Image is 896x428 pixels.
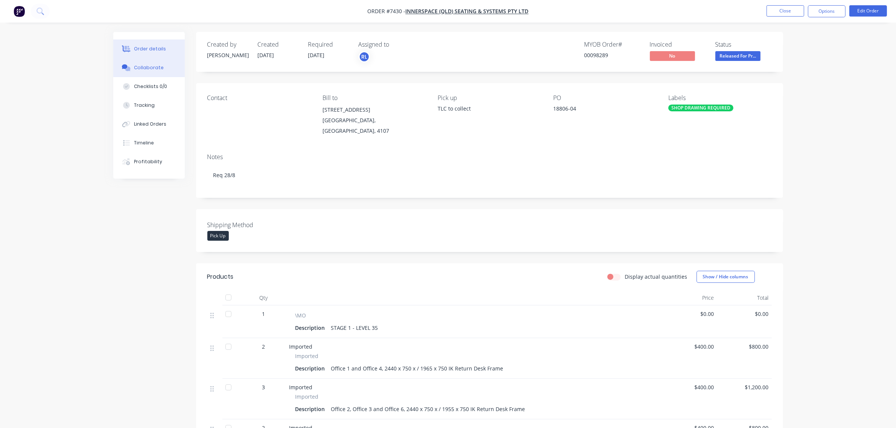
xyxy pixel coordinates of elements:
[207,231,229,241] div: Pick Up
[650,51,695,61] span: No
[720,383,769,391] span: $1,200.00
[715,41,772,48] div: Status
[295,322,328,333] div: Description
[438,105,541,112] div: TLC to collect
[134,140,154,146] div: Timeline
[328,363,507,374] div: Office 1 and Office 4, 2440 x 750 x / 1965 x 750 IK Return Desk Frame
[663,290,717,305] div: Price
[359,51,370,62] button: RL
[359,41,434,48] div: Assigned to
[134,158,162,165] div: Profitability
[134,46,166,52] div: Order details
[322,115,426,136] div: [GEOGRAPHIC_DATA], [GEOGRAPHIC_DATA], 4107
[134,102,155,109] div: Tracking
[207,51,249,59] div: [PERSON_NAME]
[625,273,688,281] label: Display actual quantities
[262,343,265,351] span: 2
[295,363,328,374] div: Description
[207,94,310,102] div: Contact
[113,77,185,96] button: Checklists 0/0
[720,310,769,318] span: $0.00
[207,41,249,48] div: Created by
[295,393,319,401] span: Imported
[767,5,804,17] button: Close
[308,52,325,59] span: [DATE]
[553,94,656,102] div: PO
[666,310,714,318] span: $0.00
[322,105,426,115] div: [STREET_ADDRESS]
[328,404,528,414] div: Office 2, Office 3 and Office 6, 2440 x 750 x / 1955 x 750 IK Return Desk Frame
[668,105,733,111] div: SHOP DRAWING REQUIRED
[113,134,185,152] button: Timeline
[697,271,755,283] button: Show / Hide columns
[322,94,426,102] div: Bill to
[438,94,541,102] div: Pick up
[849,5,887,17] button: Edit Order
[668,94,771,102] div: Labels
[584,51,641,59] div: 00098289
[289,384,313,391] span: Imported
[134,64,164,71] div: Collaborate
[113,115,185,134] button: Linked Orders
[113,152,185,171] button: Profitability
[258,41,299,48] div: Created
[134,121,166,127] div: Linked Orders
[207,153,772,161] div: Notes
[295,311,306,319] span: \MO
[207,220,301,229] label: Shipping Method
[322,105,426,136] div: [STREET_ADDRESS][GEOGRAPHIC_DATA], [GEOGRAPHIC_DATA], 4107
[113,39,185,58] button: Order details
[295,352,319,360] span: Imported
[14,6,25,17] img: Factory
[134,83,167,90] div: Checklists 0/0
[241,290,286,305] div: Qty
[666,343,714,351] span: $400.00
[295,404,328,414] div: Description
[113,58,185,77] button: Collaborate
[553,105,647,115] div: 18806-04
[207,164,772,187] div: Req 28/8
[368,8,406,15] span: Order #7430 -
[328,322,381,333] div: STAGE 1 - LEVEL 35
[808,5,846,17] button: Options
[406,8,529,15] a: Innerspace (QLD) Seating & Systems Pty Ltd
[584,41,641,48] div: MYOB Order #
[289,343,313,350] span: Imported
[113,96,185,115] button: Tracking
[666,383,714,391] span: $400.00
[262,310,265,318] span: 1
[207,272,234,281] div: Products
[715,51,761,61] span: Released For Pr...
[262,383,265,391] span: 3
[308,41,350,48] div: Required
[258,52,274,59] span: [DATE]
[650,41,706,48] div: Invoiced
[717,290,772,305] div: Total
[715,51,761,62] button: Released For Pr...
[720,343,769,351] span: $800.00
